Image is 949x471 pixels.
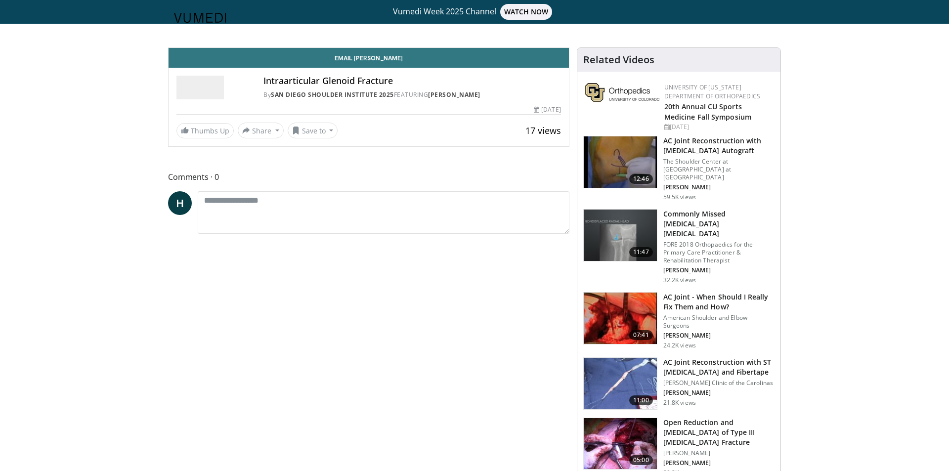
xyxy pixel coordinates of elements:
p: 59.5K views [663,193,696,201]
a: Email [PERSON_NAME] [169,48,569,68]
a: 07:41 AC Joint - When Should I Really Fix Them and How? American Shoulder and Elbow Surgeons [PER... [583,292,775,349]
img: 325549_0000_1.png.150x105_q85_crop-smart_upscale.jpg [584,358,657,409]
a: [PERSON_NAME] [428,90,480,99]
img: 134172_0000_1.png.150x105_q85_crop-smart_upscale.jpg [584,136,657,188]
a: 11:47 Commonly Missed [MEDICAL_DATA] [MEDICAL_DATA] FORE 2018 Orthopaedics for the Primary Care P... [583,209,775,284]
button: Share [238,123,284,138]
div: [DATE] [664,123,773,131]
a: 20th Annual CU Sports Medicine Fall Symposium [664,102,751,122]
p: American Shoulder and Elbow Surgeons [663,314,775,330]
p: [PERSON_NAME] Clinic of the Carolinas [663,379,775,387]
span: 05:00 [629,455,653,465]
div: By FEATURING [263,90,561,99]
p: [PERSON_NAME] [663,449,775,457]
p: Sumant Krishnan [663,183,775,191]
p: 32.2K views [663,276,696,284]
h3: AC Joint Reconstruction with [MEDICAL_DATA] Autograft [663,136,775,156]
p: 21.8K views [663,399,696,407]
img: Avatar [228,76,252,99]
span: 11:47 [629,247,653,257]
a: University of [US_STATE] Department of Orthopaedics [664,83,760,100]
p: Augustus Mazzocca [663,332,775,340]
span: 12:46 [629,174,653,184]
img: 8a72b65a-0f28-431e-bcaf-e516ebdea2b0.150x105_q85_crop-smart_upscale.jpg [584,418,657,470]
p: 24.2K views [663,342,696,349]
div: [DATE] [534,105,561,114]
img: San Diego Shoulder Institute 2025 [176,76,224,99]
h3: AC Joint - When Should I Really Fix Them and How? [663,292,775,312]
p: The Shoulder Center at [GEOGRAPHIC_DATA] at [GEOGRAPHIC_DATA] [663,158,775,181]
h3: Open Reduction and [MEDICAL_DATA] of Type III [MEDICAL_DATA] Fracture [663,418,775,447]
img: VuMedi Logo [174,13,226,23]
a: Thumbs Up [176,123,234,138]
span: Comments 0 [168,171,569,183]
img: 355603a8-37da-49b6-856f-e00d7e9307d3.png.150x105_q85_autocrop_double_scale_upscale_version-0.2.png [585,83,659,102]
a: 11:00 AC Joint Reconstruction with ST [MEDICAL_DATA] and Fibertape [PERSON_NAME] Clinic of the Ca... [583,357,775,410]
p: Benjamin Maxson [663,266,775,274]
a: 12:46 AC Joint Reconstruction with [MEDICAL_DATA] Autograft The Shoulder Center at [GEOGRAPHIC_DA... [583,136,775,201]
h3: AC Joint Reconstruction with ST [MEDICAL_DATA] and Fibertape [663,357,775,377]
a: H [168,191,192,215]
h4: Related Videos [583,54,654,66]
h4: Intraarticular Glenoid Fracture [263,76,561,86]
h3: Commonly Missed [MEDICAL_DATA] [MEDICAL_DATA] [663,209,775,239]
a: San Diego Shoulder Institute 2025 [271,90,394,99]
span: 17 views [525,125,561,136]
p: Sanjit Konda [663,459,775,467]
img: b2c65235-e098-4cd2-ab0f-914df5e3e270.150x105_q85_crop-smart_upscale.jpg [584,210,657,261]
span: 11:00 [629,395,653,405]
p: FORE 2018 Orthopaedics for the Primary Care Practitioner & Rehabilitation Therapist [663,241,775,264]
button: Save to [288,123,338,138]
span: 07:41 [629,330,653,340]
p: Richard Hawkins [663,389,775,397]
img: mazz_3.png.150x105_q85_crop-smart_upscale.jpg [584,293,657,344]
